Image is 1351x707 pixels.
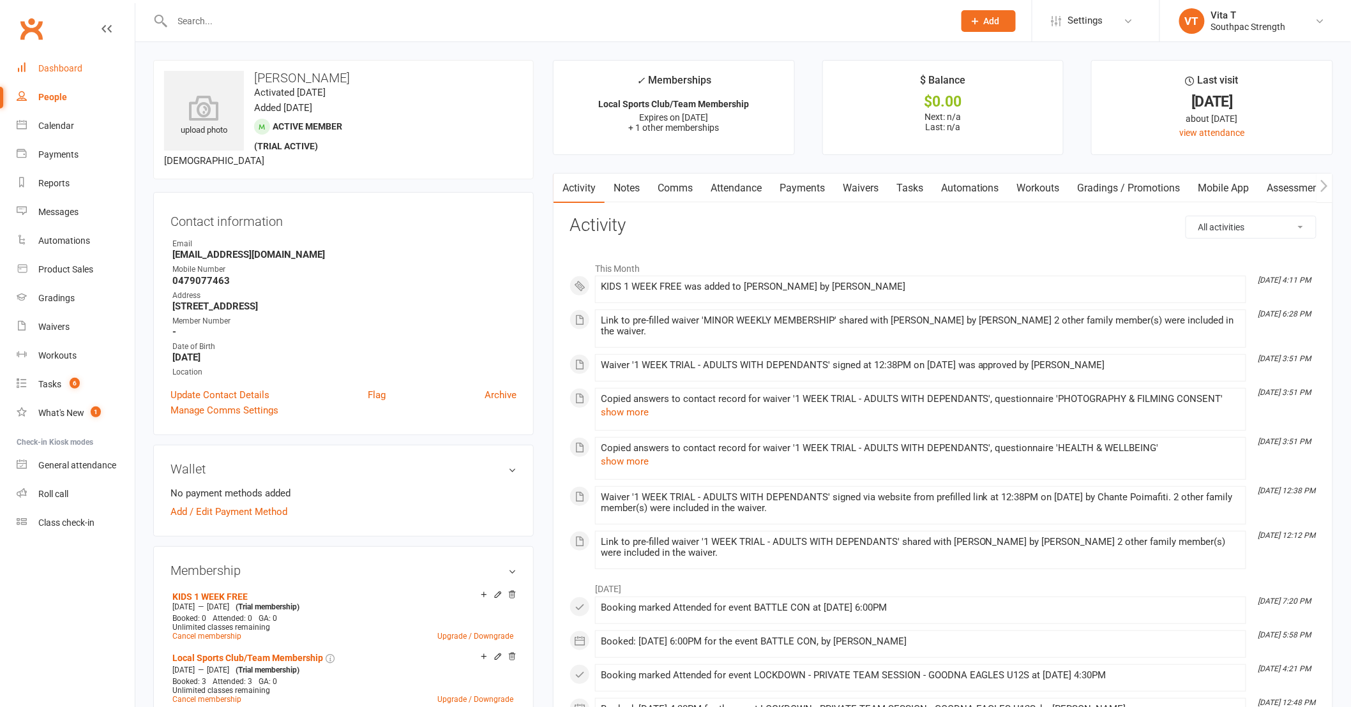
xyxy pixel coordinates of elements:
[601,405,649,420] button: show more
[17,313,135,341] a: Waivers
[172,238,517,250] div: Email
[1103,95,1321,108] div: [DATE]
[368,387,386,403] a: Flag
[213,614,252,623] span: Attended: 0
[254,121,342,151] span: Active member (trial active)
[1189,174,1258,203] a: Mobile App
[170,462,517,476] h3: Wallet
[1069,174,1189,203] a: Gradings / Promotions
[1258,664,1311,673] i: [DATE] 4:21 PM
[932,174,1008,203] a: Automations
[38,121,74,131] div: Calendar
[170,209,517,228] h3: Contact information
[38,322,70,332] div: Waivers
[601,443,1241,454] div: Copied answers to contact record for waiver '1 WEEK TRIAL - ADULTS WITH DEPENDANTS', questionnair...
[172,352,517,363] strong: [DATE]
[213,677,252,686] span: Attended: 3
[887,174,932,203] a: Tasks
[637,75,645,87] i: ✓
[172,341,517,353] div: Date of Birth
[17,341,135,370] a: Workouts
[834,112,1052,132] p: Next: n/a Last: n/a
[17,451,135,480] a: General attendance kiosk mode
[15,13,47,45] a: Clubworx
[962,10,1016,32] button: Add
[1258,174,1336,203] a: Assessments
[172,614,206,623] span: Booked: 0
[601,602,1241,613] div: Booking marked Attended for event BATTLE CON at [DATE] 6:00PM
[236,666,299,674] span: (Trial membership)
[172,632,241,641] a: Cancel membership
[702,174,771,203] a: Attendance
[172,666,195,674] span: [DATE]
[38,379,61,389] div: Tasks
[1258,698,1316,707] i: [DATE] 12:48 PM
[38,293,75,303] div: Gradings
[601,360,1241,371] div: Waiver '1 WEEK TRIAL - ADULTS WITH DEPENDANTS' signed at 12:38PM on [DATE] was approved by [PERSO...
[1258,630,1311,639] i: [DATE] 5:58 PM
[1211,10,1286,21] div: Vita T
[91,406,101,417] span: 1
[1211,21,1286,33] div: Southpac Strength
[1258,531,1316,540] i: [DATE] 12:12 PM
[601,670,1241,681] div: Booking marked Attended for event LOCKDOWN - PRIVATE TEAM SESSION - GOODNA EAGLES U12S at [DATE] ...
[164,71,523,85] h3: [PERSON_NAME]
[172,366,517,378] div: Location
[1180,128,1245,138] a: view attendance
[437,695,513,704] a: Upgrade / Downgrade
[17,227,135,255] a: Automations
[38,207,79,217] div: Messages
[1258,437,1311,446] i: [DATE] 3:51 PM
[17,509,135,537] a: Class kiosk mode
[172,592,248,602] a: KIDS 1 WEEK FREE
[172,653,323,663] a: Local Sports Club/Team Membership
[38,149,79,160] div: Payments
[170,486,517,501] li: No payment methods added
[170,563,517,577] h3: Membership
[172,602,195,611] span: [DATE]
[1068,6,1103,35] span: Settings
[170,387,269,403] a: Update Contact Details
[207,602,229,611] span: [DATE]
[172,249,517,260] strong: [EMAIL_ADDRESS][DOMAIN_NAME]
[1258,276,1311,285] i: [DATE] 4:11 PM
[601,394,1241,405] div: Copied answers to contact record for waiver '1 WEEK TRIAL - ADULTS WITH DEPENDANTS', questionnair...
[254,102,312,114] time: Added [DATE]
[169,12,945,30] input: Search...
[169,665,517,675] div: —
[771,174,834,203] a: Payments
[920,72,965,95] div: $ Balance
[570,216,1317,235] h3: Activity
[170,403,278,418] a: Manage Comms Settings
[1258,597,1311,606] i: [DATE] 7:20 PM
[169,602,517,612] div: —
[554,174,605,203] a: Activity
[1179,8,1205,34] div: VT
[17,54,135,83] a: Dashboard
[437,632,513,641] a: Upgrade / Downgrade
[172,290,517,302] div: Address
[605,174,649,203] a: Notes
[38,517,94,528] div: Class check-in
[17,480,135,509] a: Roll call
[601,315,1241,337] div: Link to pre-filled waiver 'MINOR WEEKLY MEMBERSHIP' shared with [PERSON_NAME] by [PERSON_NAME] 2 ...
[570,255,1317,276] li: This Month
[254,87,326,98] time: Activated [DATE]
[834,174,887,203] a: Waivers
[172,686,270,695] span: Unlimited classes remaining
[38,92,67,102] div: People
[17,198,135,227] a: Messages
[1258,486,1316,495] i: [DATE] 12:38 PM
[1008,174,1069,203] a: Workouts
[164,95,244,137] div: upload photo
[170,504,287,519] a: Add / Edit Payment Method
[38,235,90,246] div: Automations
[601,281,1241,292] div: KIDS 1 WEEK FREE was added to [PERSON_NAME] by [PERSON_NAME]
[172,623,270,632] span: Unlimited classes remaining
[637,72,711,96] div: Memberships
[649,174,702,203] a: Comms
[628,123,719,133] span: + 1 other memberships
[1258,354,1311,363] i: [DATE] 3:51 PM
[17,370,135,399] a: Tasks 6
[601,454,649,469] button: show more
